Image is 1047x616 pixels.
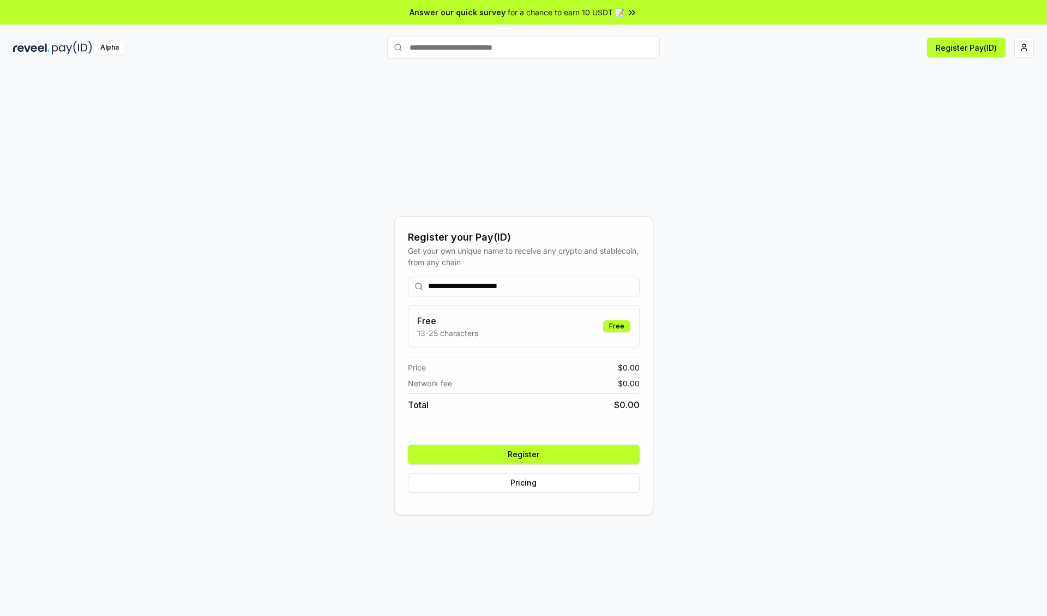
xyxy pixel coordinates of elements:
[408,245,640,268] div: Get your own unique name to receive any crypto and stablecoin, from any chain
[417,314,478,327] h3: Free
[408,445,640,464] button: Register
[13,41,50,55] img: reveel_dark
[52,41,92,55] img: pay_id
[614,398,640,411] span: $ 0.00
[927,38,1006,57] button: Register Pay(ID)
[408,378,452,389] span: Network fee
[508,7,624,18] span: for a chance to earn 10 USDT 📝
[408,398,429,411] span: Total
[408,362,426,373] span: Price
[618,362,640,373] span: $ 0.00
[410,7,506,18] span: Answer our quick survey
[408,230,640,245] div: Register your Pay(ID)
[417,327,478,339] p: 13-25 characters
[94,41,125,55] div: Alpha
[603,320,630,332] div: Free
[618,378,640,389] span: $ 0.00
[408,473,640,493] button: Pricing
